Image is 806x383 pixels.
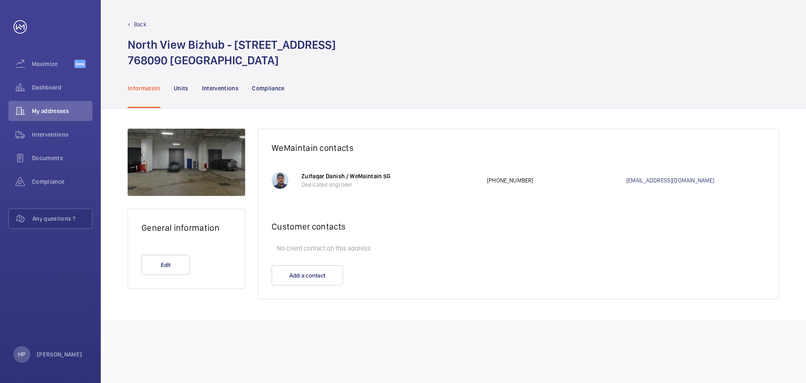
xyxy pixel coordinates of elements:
[202,84,239,92] p: Interventions
[74,60,86,68] span: Beta
[301,172,479,180] p: Zulfaqar Danish / WeMaintain SG
[128,37,336,68] h1: North View Bizhub - [STREET_ADDRESS] 768090 [GEOGRAPHIC_DATA]
[32,214,92,223] span: Any questions ?
[32,177,92,186] span: Compliance
[18,350,25,359] p: HP
[141,222,231,233] h2: General information
[272,221,765,232] h2: Customer contacts
[32,154,92,162] span: Documents
[134,20,147,29] p: Back
[128,84,160,92] p: Information
[272,143,765,153] h2: WeMaintain contacts
[32,83,92,92] span: Dashboard
[141,255,190,275] button: Edit
[174,84,188,92] p: Units
[272,265,343,285] button: Add a contact
[301,180,479,189] p: Dedicated engineer
[32,107,92,115] span: My addresses
[252,84,285,92] p: Compliance
[37,350,82,359] p: [PERSON_NAME]
[32,130,92,139] span: Interventions
[487,176,626,185] p: [PHONE_NUMBER]
[626,176,766,185] a: [EMAIL_ADDRESS][DOMAIN_NAME]
[32,60,74,68] span: Maximize
[272,240,765,257] p: No client contact on this address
